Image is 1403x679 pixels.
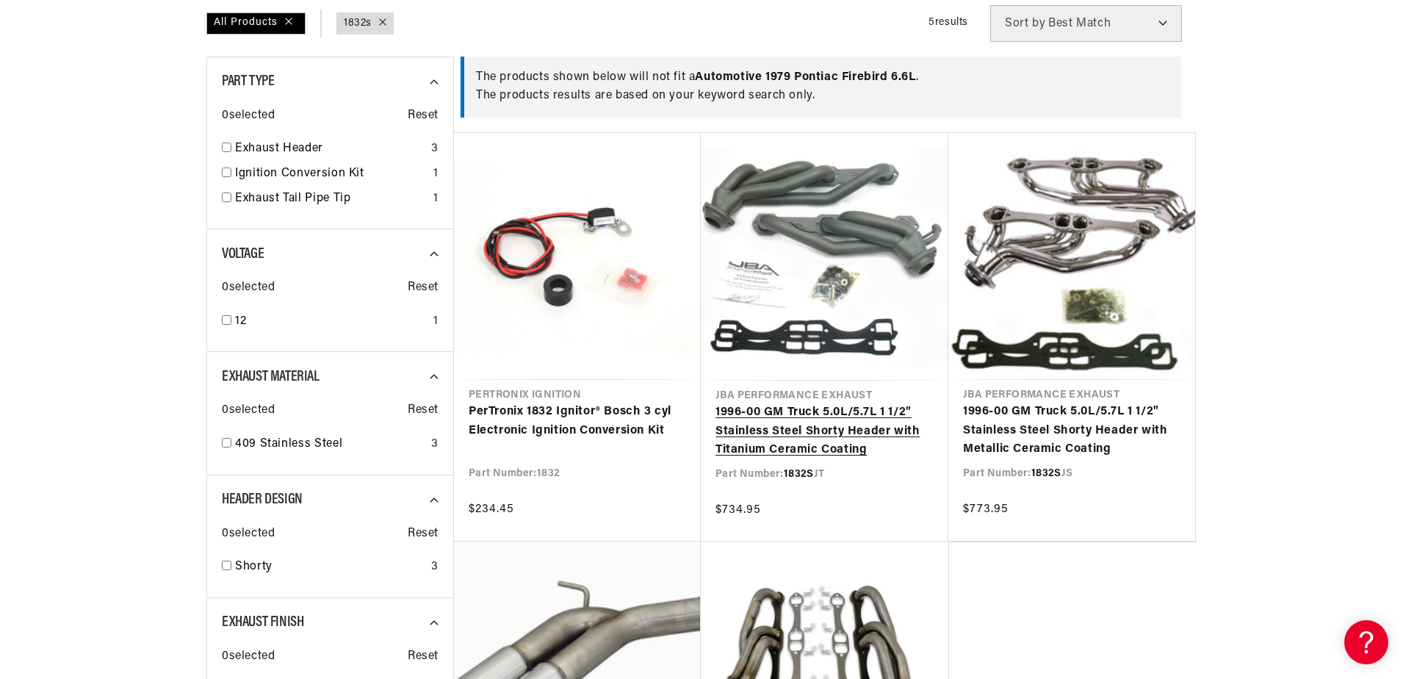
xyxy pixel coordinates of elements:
span: Header Design [222,492,303,507]
a: 1832s [344,15,372,32]
span: 0 selected [222,107,275,126]
a: Shorty [235,558,425,577]
span: Reset [408,107,439,126]
a: 12 [235,312,428,331]
select: Sort by [990,5,1182,42]
span: 0 selected [222,525,275,544]
span: Part Type [222,74,274,89]
div: 1 [433,190,439,209]
a: Exhaust Header [235,140,425,159]
span: Reset [408,525,439,544]
div: 1 [433,312,439,331]
div: 3 [431,140,439,159]
span: 0 selected [222,647,275,667]
span: Voltage [222,247,264,262]
span: Reset [408,279,439,298]
span: Reset [408,401,439,420]
div: All Products [206,12,306,35]
span: 5 results [928,17,968,28]
div: 3 [431,558,439,577]
a: Ignition Conversion Kit [235,165,428,184]
a: PerTronix 1832 Ignitor® Bosch 3 cyl Electronic Ignition Conversion Kit [469,403,686,440]
span: 0 selected [222,279,275,298]
span: Exhaust Material [222,370,320,384]
span: Automotive 1979 Pontiac Firebird 6.6L [695,71,915,83]
a: 1996-00 GM Truck 5.0L/5.7L 1 1/2" Stainless Steel Shorty Header with Metallic Ceramic Coating [963,403,1180,459]
div: 3 [431,435,439,454]
div: 1 [433,165,439,184]
a: Exhaust Tail Pipe Tip [235,190,428,209]
span: Sort by [1005,18,1045,29]
div: The products shown below will not fit a . The products results are based on your keyword search o... [476,68,1169,106]
span: Exhaust Finish [222,615,303,630]
span: 0 selected [222,401,275,420]
a: 409 Stainless Steel [235,435,425,454]
a: 1996-00 GM Truck 5.0L/5.7L 1 1/2" Stainless Steel Shorty Header with Titanium Ceramic Coating [715,403,934,460]
span: Reset [408,647,439,667]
